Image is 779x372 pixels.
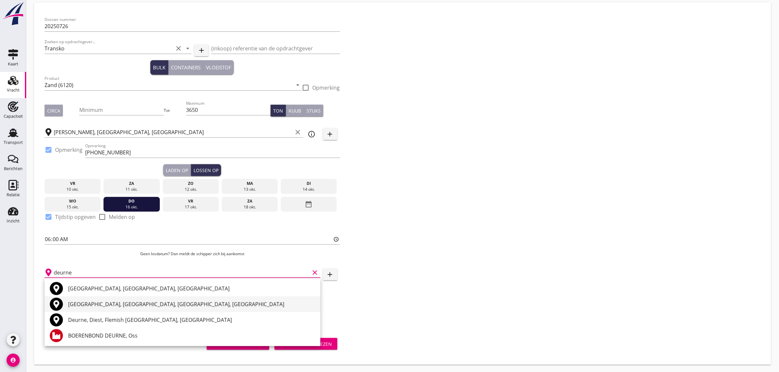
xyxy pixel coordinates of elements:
[164,204,217,210] div: 17 okt.
[282,186,335,192] div: 14 okt.
[85,147,340,158] input: Opmerking
[223,198,276,204] div: za
[164,108,186,114] div: Tot
[54,267,310,278] input: Losplaats
[203,60,234,75] button: Vloeistof
[4,167,23,171] div: Berichten
[164,198,217,204] div: vr
[55,147,83,153] label: Opmerking
[46,181,99,186] div: vr
[194,167,218,174] div: Lossen op
[153,64,165,71] div: Bulk
[294,128,302,136] i: clear
[184,44,192,52] i: arrow_drop_down
[7,88,20,92] div: Vracht
[55,214,96,220] label: Tijdstip opgeven
[45,251,340,257] p: Geen losdatum? Dan meldt de schipper zich bij aankomst
[286,105,304,116] button: Kuub
[79,105,164,115] input: Minimum
[4,140,23,145] div: Transport
[105,198,158,204] div: do
[313,84,340,91] label: Opmerking
[211,43,340,54] input: (inkoop) referentie van de opdrachtgever
[45,21,340,31] input: Dossier nummer
[223,204,276,210] div: 18 okt.
[105,204,158,210] div: 16 okt.
[164,181,217,186] div: zo
[223,181,276,186] div: ma
[271,105,286,116] button: Ton
[8,62,18,66] div: Kaart
[191,164,221,176] button: Lossen op
[68,300,315,308] div: [GEOGRAPHIC_DATA], [GEOGRAPHIC_DATA], [GEOGRAPHIC_DATA], [GEOGRAPHIC_DATA]
[109,214,135,220] label: Melden op
[105,181,158,186] div: za
[198,46,205,54] i: add
[1,2,25,26] img: logo-small.a267ee39.svg
[186,105,271,115] input: Maximum
[163,164,191,176] button: Laden op
[150,60,168,75] button: Bulk
[326,130,334,138] i: add
[308,130,316,138] i: info_outline
[166,167,188,174] div: Laden op
[7,219,20,223] div: Inzicht
[54,127,293,137] input: Laadplaats
[175,44,182,52] i: clear
[45,105,63,116] button: Circa
[282,181,335,186] div: di
[7,193,20,197] div: Relatie
[171,64,200,71] div: Containers
[47,107,60,114] div: Circa
[294,81,302,89] i: arrow_drop_down
[206,64,231,71] div: Vloeistof
[68,285,315,292] div: [GEOGRAPHIC_DATA], [GEOGRAPHIC_DATA], [GEOGRAPHIC_DATA]
[307,107,321,114] div: Stuks
[4,114,23,118] div: Capaciteit
[105,186,158,192] div: 11 okt.
[45,80,293,90] input: Product
[46,198,99,204] div: wo
[164,186,217,192] div: 12 okt.
[326,271,334,278] i: add
[311,269,319,276] i: clear
[289,107,301,114] div: Kuub
[7,354,20,367] i: account_circle
[168,60,203,75] button: Containers
[273,107,283,114] div: Ton
[68,332,315,340] div: BOERENBOND DEURNE, Oss
[68,316,315,324] div: Deurne, Diest, Flemish [GEOGRAPHIC_DATA], [GEOGRAPHIC_DATA]
[304,105,323,116] button: Stuks
[46,204,99,210] div: 15 okt.
[45,43,173,54] input: Zoeken op opdrachtgever...
[305,198,313,210] i: date_range
[46,186,99,192] div: 10 okt.
[223,186,276,192] div: 13 okt.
